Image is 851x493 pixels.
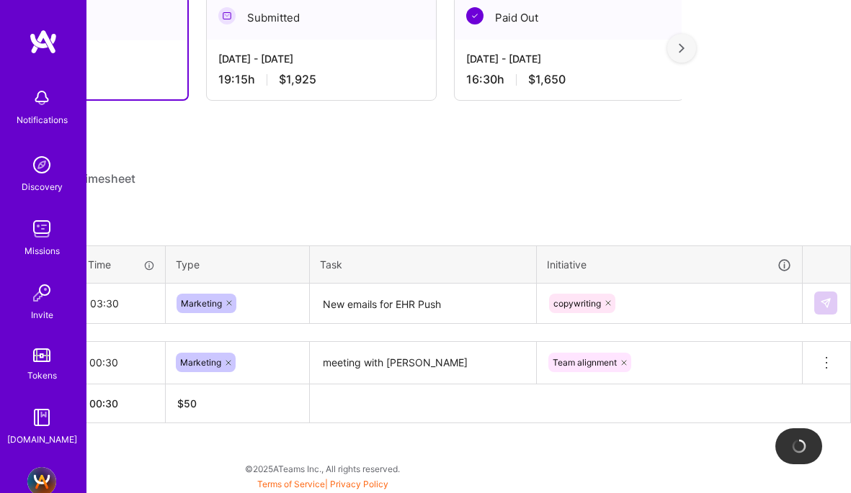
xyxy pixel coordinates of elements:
[177,397,197,410] span: $ 50
[29,29,58,55] img: logo
[553,298,601,309] span: copywriting
[31,307,53,322] div: Invite
[257,479,325,489] a: Terms of Service
[180,357,221,368] span: Marketing
[27,403,56,432] img: guide book
[78,343,165,381] input: HH:MM
[679,43,685,53] img: right
[22,179,63,194] div: Discovery
[27,279,56,307] img: Invite
[279,72,316,87] span: $1,925
[311,343,535,383] textarea: meeting with [PERSON_NAME]
[27,214,56,243] img: teamwork
[792,439,806,453] img: loading
[88,257,155,272] div: Time
[553,357,617,368] span: Team alignment
[24,243,60,258] div: Missions
[528,72,566,87] span: $1,650
[218,72,424,87] div: 19:15 h
[814,291,839,315] div: null
[27,368,57,383] div: Tokens
[218,7,236,24] img: Submitted
[820,297,832,309] img: Submit
[33,348,50,362] img: tokens
[218,51,424,66] div: [DATE] - [DATE]
[7,432,77,447] div: [DOMAIN_NAME]
[257,479,388,489] span: |
[547,256,792,273] div: Initiative
[466,7,484,24] img: Paid Out
[27,150,56,179] img: discovery
[181,298,222,309] span: Marketing
[78,384,166,422] th: 00:30
[466,51,672,66] div: [DATE] - [DATE]
[311,285,535,323] textarea: New emails for EHR Push
[166,246,310,284] th: Type
[27,83,56,112] img: bell
[310,246,537,284] th: Task
[466,72,672,87] div: 16:30 h
[17,112,68,127] div: Notifications
[79,284,164,322] input: HH:MM
[330,479,388,489] a: Privacy Policy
